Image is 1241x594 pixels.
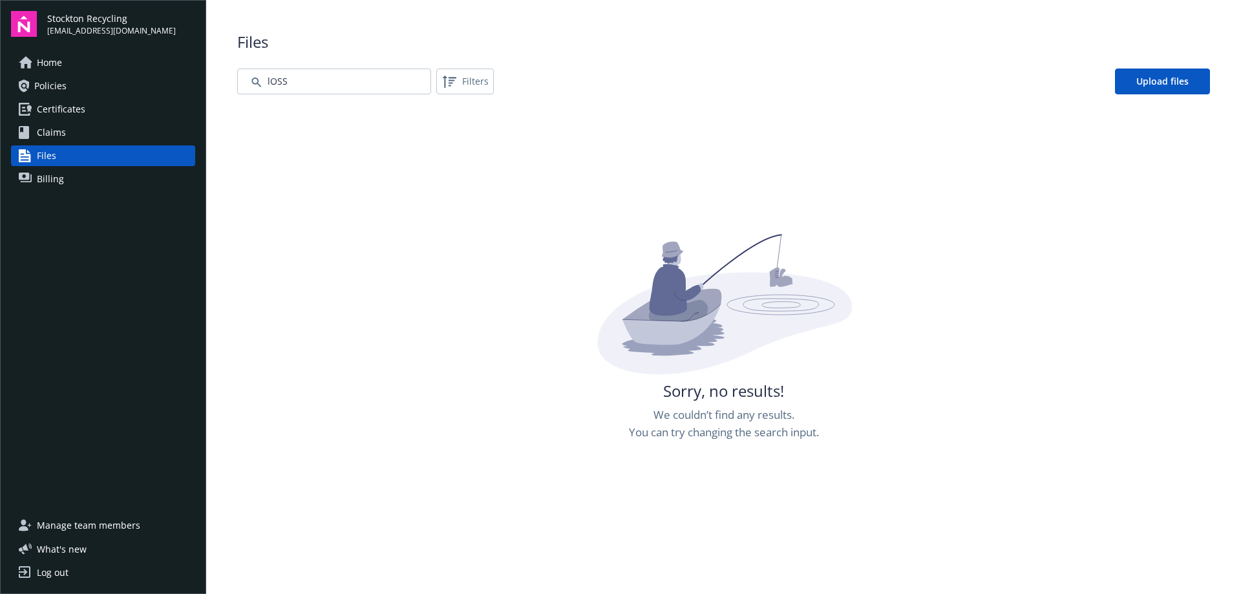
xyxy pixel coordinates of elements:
[11,542,107,556] button: What's new
[37,169,64,189] span: Billing
[37,515,140,536] span: Manage team members
[629,424,819,441] span: You can try changing the search input.
[663,380,784,402] span: Sorry, no results!
[37,542,87,556] span: What ' s new
[37,145,56,166] span: Files
[37,99,85,120] span: Certificates
[1136,75,1189,87] span: Upload files
[37,562,69,583] div: Log out
[37,52,62,73] span: Home
[237,31,1210,53] span: Files
[11,169,195,189] a: Billing
[1115,69,1210,94] a: Upload files
[653,407,794,423] span: We couldn’t find any results.
[11,52,195,73] a: Home
[37,122,66,143] span: Claims
[47,11,195,37] button: Stockton Recycling[EMAIL_ADDRESS][DOMAIN_NAME]
[11,515,195,536] a: Manage team members
[439,71,491,92] span: Filters
[47,12,176,25] span: Stockton Recycling
[11,76,195,96] a: Policies
[34,76,67,96] span: Policies
[11,99,195,120] a: Certificates
[237,69,431,94] input: Search by file name...
[11,122,195,143] a: Claims
[11,145,195,166] a: Files
[462,74,489,88] span: Filters
[436,69,494,94] button: Filters
[47,25,176,37] span: [EMAIL_ADDRESS][DOMAIN_NAME]
[11,11,37,37] img: navigator-logo.svg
